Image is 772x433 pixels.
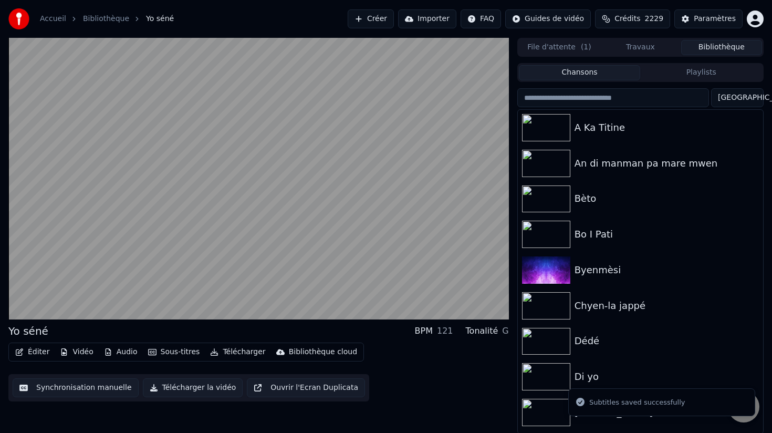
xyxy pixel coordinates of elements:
[575,156,759,171] div: An di manman pa mare mwen
[40,14,66,24] a: Accueil
[600,40,681,55] button: Travaux
[575,334,759,348] div: Dédé
[56,345,97,359] button: Vidéo
[575,298,759,313] div: Chyen-la jappé
[645,14,664,24] span: 2229
[505,9,591,28] button: Guides de vidéo
[8,324,48,338] div: Yo séné
[694,14,736,24] div: Paramètres
[502,325,508,337] div: G
[581,42,591,53] span: ( 1 )
[466,325,498,337] div: Tonalité
[519,65,641,80] button: Chansons
[575,369,759,384] div: Di yo
[681,40,762,55] button: Bibliothèque
[595,9,670,28] button: Crédits2229
[11,345,54,359] button: Éditer
[575,191,759,206] div: Bèto
[40,14,174,24] nav: breadcrumb
[247,378,365,397] button: Ouvrir l'Ecran Duplicata
[461,9,501,28] button: FAQ
[674,9,743,28] button: Paramètres
[575,120,759,135] div: A Ka Titine
[144,345,204,359] button: Sous-titres
[614,14,640,24] span: Crédits
[415,325,433,337] div: BPM
[206,345,269,359] button: Télécharger
[83,14,129,24] a: Bibliothèque
[640,65,762,80] button: Playlists
[348,9,394,28] button: Créer
[575,263,759,277] div: Byenmèsi
[589,397,685,408] div: Subtitles saved successfully
[575,227,759,242] div: Bo I Pati
[13,378,139,397] button: Synchronisation manuelle
[519,40,600,55] button: File d'attente
[437,325,453,337] div: 121
[146,14,174,24] span: Yo séné
[289,347,357,357] div: Bibliothèque cloud
[100,345,142,359] button: Audio
[398,9,456,28] button: Importer
[143,378,243,397] button: Télécharger la vidéo
[8,8,29,29] img: youka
